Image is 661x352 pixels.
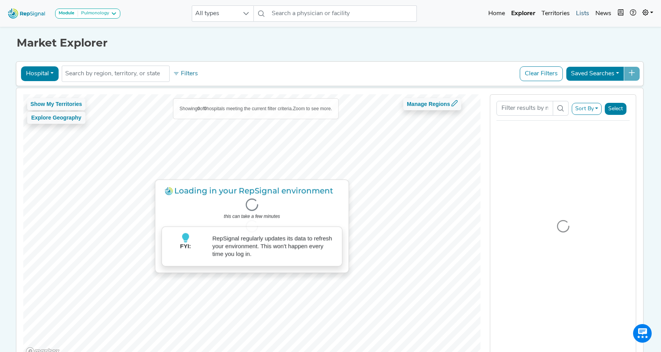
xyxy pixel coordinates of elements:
[269,5,417,22] input: Search a physician or facility
[403,98,461,110] button: Manage Regions
[27,112,86,124] button: Explore Geography
[198,106,200,111] b: 0
[171,67,200,80] button: Filters
[59,11,75,16] strong: Module
[55,9,120,19] button: ModulePulmonology
[161,186,342,195] h3: Loading in your RepSignal environment
[180,106,293,111] span: Showing of hospitals meeting the current filter criteria.
[485,6,508,21] a: Home
[614,6,627,21] button: Intel Book
[78,10,109,17] div: Pulmonology
[212,235,336,258] p: RepSignal regularly updates its data to refresh your environment. This won't happen every time yo...
[333,186,335,195] span: .
[566,66,624,81] button: Saved Searches
[204,106,206,111] b: 0
[65,69,166,78] input: Search by region, territory, or state
[293,106,332,111] span: Zoom to see more.
[192,6,239,21] span: All types
[27,98,86,110] button: Show My Territories
[168,242,203,260] p: FYI:
[508,6,538,21] a: Explorer
[573,6,592,21] a: Lists
[161,212,342,220] p: this can take a few minutes
[538,6,573,21] a: Territories
[17,36,645,50] h1: Market Explorer
[181,233,190,242] img: lightbulb
[592,6,614,21] a: News
[520,66,563,81] button: Clear Filters
[21,66,59,81] button: Hospital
